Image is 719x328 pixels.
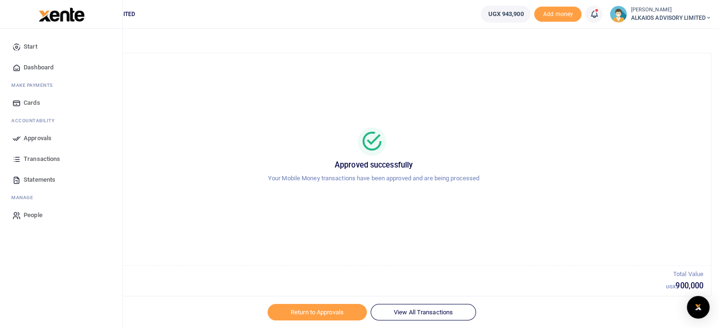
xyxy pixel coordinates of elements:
a: Return to Approvals [268,304,367,320]
li: M [8,78,115,93]
img: logo-large [39,8,85,22]
span: Dashboard [24,63,53,72]
a: Cards [8,93,115,113]
span: Statements [24,175,55,185]
img: profile-user [610,6,627,23]
span: UGX 943,900 [488,9,523,19]
p: Total Value [666,269,703,279]
h5: 900,000 [666,281,703,291]
li: Ac [8,113,115,128]
a: logo-small logo-large logo-large [38,10,85,17]
h5: Approved successfully [48,160,700,170]
p: Your Mobile Money transactions have been approved and are being processed [48,174,700,184]
a: People [8,205,115,226]
a: Dashboard [8,57,115,78]
small: [PERSON_NAME] [631,6,711,14]
span: Approvals [24,134,52,143]
span: Add money [534,7,581,22]
li: Wallet ballance [477,6,534,23]
li: M [8,190,115,205]
div: Open Intercom Messenger [687,296,710,319]
span: Start [24,42,37,51]
a: Start [8,36,115,57]
span: anage [16,194,34,201]
a: Statements [8,169,115,190]
span: Transactions [24,154,60,164]
a: Transactions [8,149,115,169]
span: People [24,210,43,220]
a: Add money [534,10,581,17]
p: Total Transactions [44,269,666,279]
li: Toup your wallet [534,7,581,22]
a: View All Transactions [371,304,476,320]
h5: 1 [44,281,666,291]
small: UGX [666,284,676,289]
span: ALKAIOS ADVISORY LIMITED [631,14,711,22]
a: UGX 943,900 [481,6,530,23]
a: Approvals [8,128,115,149]
span: Cards [24,98,40,108]
span: countability [18,117,54,124]
span: ake Payments [16,82,53,89]
a: profile-user [PERSON_NAME] ALKAIOS ADVISORY LIMITED [610,6,711,23]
